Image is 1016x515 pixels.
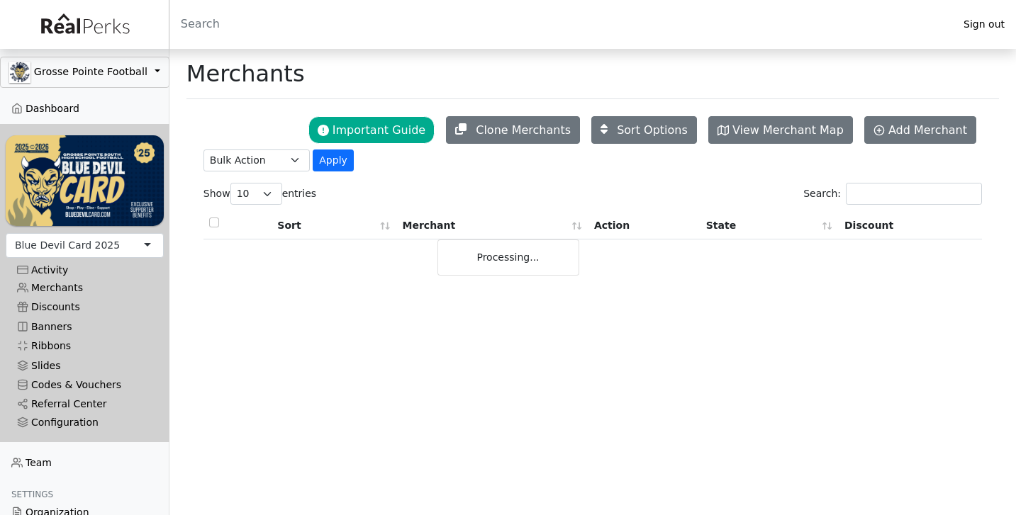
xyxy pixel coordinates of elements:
img: real_perks_logo-01.svg [33,9,135,40]
a: Merchants [6,278,164,298]
span: Clone Merchants [476,123,571,137]
a: Ribbons [6,336,164,356]
span: Sort Options [617,123,688,137]
div: Processing... [437,239,579,276]
a: Referral Center [6,395,164,414]
a: Banners [6,317,164,336]
a: View Merchant Map [708,116,853,144]
button: Important Guide [308,116,435,144]
div: Activity [17,264,152,276]
th: Action [588,209,700,239]
span: View Merchant Map [732,123,844,137]
a: Discounts [6,298,164,317]
button: Sort Options [591,116,697,144]
a: Add Merchant [864,116,976,144]
span: Important Guide [333,123,425,137]
input: Search [169,7,952,41]
th: State [700,209,839,239]
button: Apply [313,149,354,171]
a: Slides [6,356,164,375]
span: Add Merchant [888,123,967,137]
th: Merchant [397,209,588,239]
input: Search: [846,183,982,205]
div: Configuration [17,417,152,429]
a: Sign out [952,15,1016,34]
select: .form-select-sm example [203,149,310,171]
button: Clone Merchants [446,116,580,144]
a: Codes & Vouchers [6,375,164,395]
div: Blue Devil Card 2025 [15,238,120,253]
img: GAa1zriJJmkmu1qRtUwg8x1nQwzlKm3DoqW9UgYl.jpg [9,62,30,83]
img: WvZzOez5OCqmO91hHZfJL7W2tJ07LbGMjwPPNJwI.png [6,135,164,225]
th: Discount [839,209,982,239]
label: Search: [803,183,982,205]
th: Sort [272,209,396,239]
h1: Merchants [186,60,305,87]
span: Settings [11,489,53,499]
select: Showentries [230,183,282,205]
label: Show entries [203,183,316,205]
